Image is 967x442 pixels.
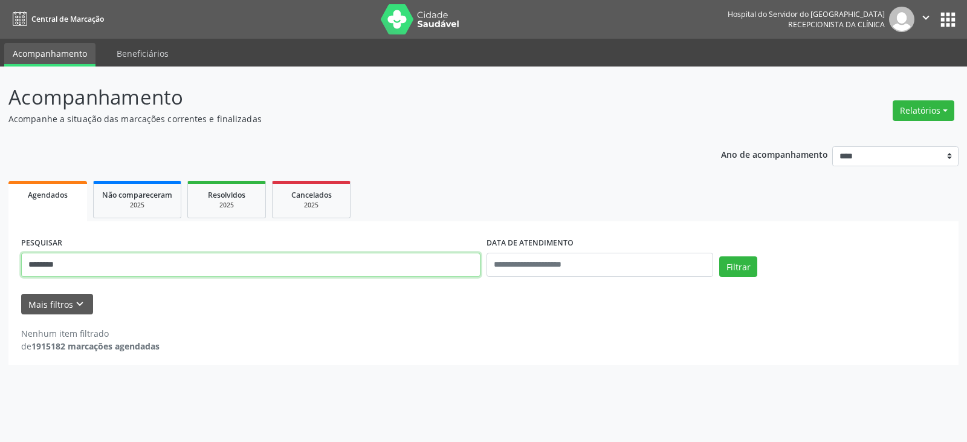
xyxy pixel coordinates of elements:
span: Central de Marcação [31,14,104,24]
span: Resolvidos [208,190,245,200]
i: keyboard_arrow_down [73,297,86,311]
button:  [914,7,937,32]
button: Relatórios [893,100,954,121]
p: Acompanhe a situação das marcações correntes e finalizadas [8,112,673,125]
span: Cancelados [291,190,332,200]
img: img [889,7,914,32]
button: Filtrar [719,256,757,277]
a: Central de Marcação [8,9,104,29]
button: Mais filtroskeyboard_arrow_down [21,294,93,315]
span: Não compareceram [102,190,172,200]
label: PESQUISAR [21,234,62,253]
div: Nenhum item filtrado [21,327,160,340]
div: 2025 [196,201,257,210]
button: apps [937,9,959,30]
span: Recepcionista da clínica [788,19,885,30]
label: DATA DE ATENDIMENTO [487,234,574,253]
div: Hospital do Servidor do [GEOGRAPHIC_DATA] [728,9,885,19]
strong: 1915182 marcações agendadas [31,340,160,352]
i:  [919,11,933,24]
a: Acompanhamento [4,43,95,67]
div: 2025 [281,201,341,210]
p: Acompanhamento [8,82,673,112]
div: de [21,340,160,353]
a: Beneficiários [108,43,177,64]
div: 2025 [102,201,172,210]
span: Agendados [28,190,68,200]
p: Ano de acompanhamento [721,146,828,161]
